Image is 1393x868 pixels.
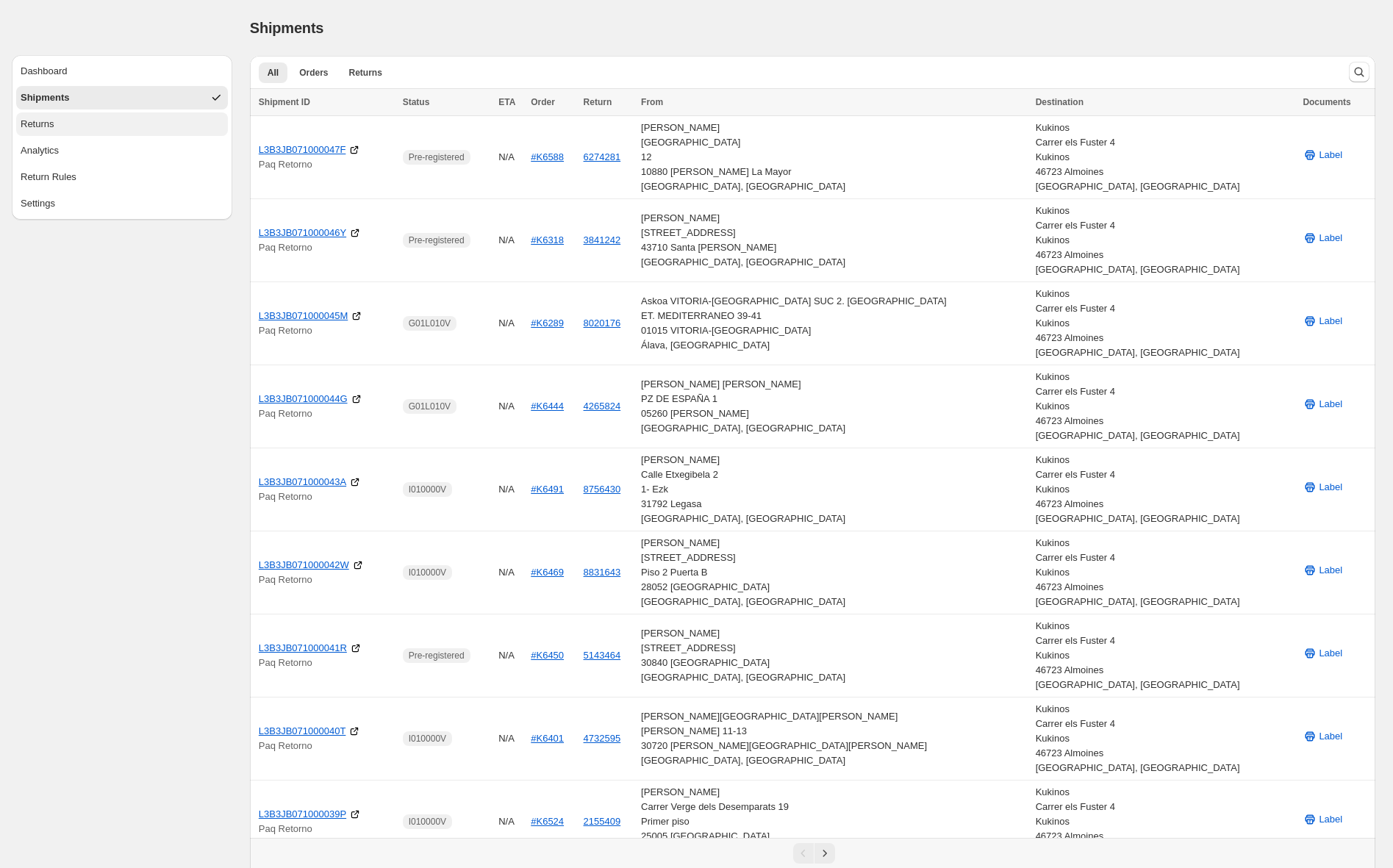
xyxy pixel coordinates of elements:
a: L3B3JB071000042W [259,558,349,573]
a: L3B3JB071000045M [259,309,348,323]
span: Returns [349,67,382,79]
td: N/A [494,365,526,448]
span: All [268,67,279,79]
td: N/A [494,448,526,531]
span: Documents [1303,97,1350,107]
span: Orders [299,67,328,79]
p: Paq Retorno [259,323,394,338]
a: #K6401 [531,733,564,744]
td: N/A [494,282,526,365]
a: L3B3JB071000047F [259,143,346,157]
button: Returns [16,112,228,136]
p: Paq Retorno [259,573,394,587]
div: Kukinos Carrer els Fuster 4 Kukinos 46723 Almoines [GEOGRAPHIC_DATA], [GEOGRAPHIC_DATA] [1036,702,1294,775]
a: #K6289 [531,318,564,329]
span: Pre-registered [409,650,465,661]
p: Paq Retorno [259,656,394,670]
span: Return [584,97,612,107]
button: Search and filter results [1349,62,1369,82]
td: N/A [494,199,526,282]
div: [PERSON_NAME] [STREET_ADDRESS] Piso 2 Puerta B 28052 [GEOGRAPHIC_DATA] [GEOGRAPHIC_DATA], [GEOGRA... [641,536,1027,609]
a: L3B3JB071000046Y [259,226,346,240]
a: L3B3JB071000039P [259,807,346,822]
button: Settings [16,192,228,215]
button: 4265824 [584,401,621,412]
span: I010000V [409,484,446,495]
td: N/A [494,531,526,614]
button: 2155409 [584,816,621,827]
button: 5143464 [584,650,621,661]
p: Paq Retorno [259,157,394,172]
div: Kukinos Carrer els Fuster 4 Kukinos 46723 Almoines [GEOGRAPHIC_DATA], [GEOGRAPHIC_DATA] [1036,785,1294,858]
a: #K6450 [531,650,564,661]
span: Status [403,97,430,107]
span: Pre-registered [409,234,465,246]
a: #K6588 [531,151,564,162]
button: Shipments [16,86,228,110]
button: Label [1294,392,1351,416]
div: Dashboard [21,64,68,79]
div: [PERSON_NAME] [GEOGRAPHIC_DATA] 12 10880 [PERSON_NAME] La Mayor [GEOGRAPHIC_DATA], [GEOGRAPHIC_DATA] [641,121,1027,194]
a: L3B3JB071000043A [259,475,346,489]
button: Label [1294,642,1351,665]
button: 8831643 [584,567,621,578]
div: [PERSON_NAME] [STREET_ADDRESS] 30840 [GEOGRAPHIC_DATA] [GEOGRAPHIC_DATA], [GEOGRAPHIC_DATA] [641,626,1027,685]
td: N/A [494,116,526,199]
div: [PERSON_NAME] [PERSON_NAME] PZ DE ESPAÑA 1 05260 [PERSON_NAME] [GEOGRAPHIC_DATA], [GEOGRAPHIC_DATA] [641,377,1027,436]
a: L3B3JB071000040T [259,724,346,739]
div: Kukinos Carrer els Fuster 4 Kukinos 46723 Almoines [GEOGRAPHIC_DATA], [GEOGRAPHIC_DATA] [1036,453,1294,526]
button: Label [1294,309,1351,333]
span: Label [1319,729,1342,744]
button: Return Rules [16,165,228,189]
div: Kukinos Carrer els Fuster 4 Kukinos 46723 Almoines [GEOGRAPHIC_DATA], [GEOGRAPHIC_DATA] [1036,370,1294,443]
button: 8756430 [584,484,621,495]
span: ETA [498,97,515,107]
button: Label [1294,808,1351,831]
div: Shipments [21,90,69,105]
button: Label [1294,226,1351,250]
span: I010000V [409,733,446,745]
div: Askoa VITORIA-[GEOGRAPHIC_DATA] SUC 2. [GEOGRAPHIC_DATA] ET. MEDITERRANEO 39-41 01015 VITORIA-[GE... [641,294,1027,353]
div: Settings [21,196,55,211]
td: N/A [494,697,526,781]
div: Analytics [21,143,59,158]
span: G01L010V [409,401,451,412]
span: Label [1319,646,1342,661]
a: L3B3JB071000044G [259,392,348,406]
p: Paq Retorno [259,822,394,836]
div: Kukinos Carrer els Fuster 4 Kukinos 46723 Almoines [GEOGRAPHIC_DATA], [GEOGRAPHIC_DATA] [1036,536,1294,609]
span: Shipments [250,20,323,36]
div: [PERSON_NAME] Carrer Verge dels Desemparats 19 Primer piso 25005 [GEOGRAPHIC_DATA] [GEOGRAPHIC_DA... [641,785,1027,858]
td: N/A [494,781,526,864]
p: Paq Retorno [259,489,394,504]
div: Kukinos Carrer els Fuster 4 Kukinos 46723 Almoines [GEOGRAPHIC_DATA], [GEOGRAPHIC_DATA] [1036,619,1294,692]
button: 8020176 [584,318,621,329]
button: Dashboard [16,60,228,83]
button: Label [1294,476,1351,499]
span: From [641,97,663,107]
p: Paq Retorno [259,240,394,255]
span: Order [531,97,555,107]
a: L3B3JB071000041R [259,641,347,656]
span: I010000V [409,816,446,828]
div: [PERSON_NAME] [STREET_ADDRESS] 43710 Santa [PERSON_NAME] [GEOGRAPHIC_DATA], [GEOGRAPHIC_DATA] [641,211,1027,270]
div: [PERSON_NAME][GEOGRAPHIC_DATA][PERSON_NAME] [PERSON_NAME] 11-13 30720 [PERSON_NAME][GEOGRAPHIC_DA... [641,709,1027,768]
button: 3841242 [584,234,621,245]
span: Label [1319,148,1342,162]
div: Kukinos Carrer els Fuster 4 Kukinos 46723 Almoines [GEOGRAPHIC_DATA], [GEOGRAPHIC_DATA] [1036,121,1294,194]
span: Label [1319,563,1342,578]
span: Label [1319,480,1342,495]
div: Kukinos Carrer els Fuster 4 Kukinos 46723 Almoines [GEOGRAPHIC_DATA], [GEOGRAPHIC_DATA] [1036,287,1294,360]
span: Label [1319,397,1342,412]
div: Returns [21,117,54,132]
div: Return Rules [21,170,76,184]
span: Destination [1036,97,1084,107]
span: G01L010V [409,318,451,329]
span: Label [1319,812,1342,827]
button: Label [1294,559,1351,582]
button: Label [1294,725,1351,748]
div: Kukinos Carrer els Fuster 4 Kukinos 46723 Almoines [GEOGRAPHIC_DATA], [GEOGRAPHIC_DATA] [1036,204,1294,277]
nav: Pagination [250,838,1375,868]
a: #K6524 [531,816,564,827]
a: #K6318 [531,234,564,245]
